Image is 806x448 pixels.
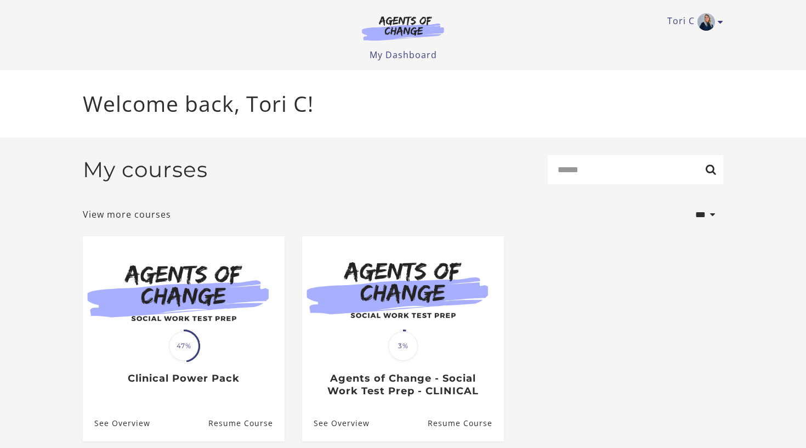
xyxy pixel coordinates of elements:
[83,157,208,183] h2: My courses
[350,15,456,41] img: Agents of Change Logo
[314,372,492,397] h3: Agents of Change - Social Work Test Prep - CLINICAL
[83,88,723,120] p: Welcome back, Tori C!
[83,406,150,441] a: Clinical Power Pack: See Overview
[667,13,718,31] a: Toggle menu
[302,406,370,441] a: Agents of Change - Social Work Test Prep - CLINICAL: See Overview
[388,331,418,361] span: 3%
[428,406,504,441] a: Agents of Change - Social Work Test Prep - CLINICAL: Resume Course
[169,331,198,361] span: 47%
[94,372,273,385] h3: Clinical Power Pack
[370,49,437,61] a: My Dashboard
[83,208,171,221] a: View more courses
[208,406,285,441] a: Clinical Power Pack: Resume Course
